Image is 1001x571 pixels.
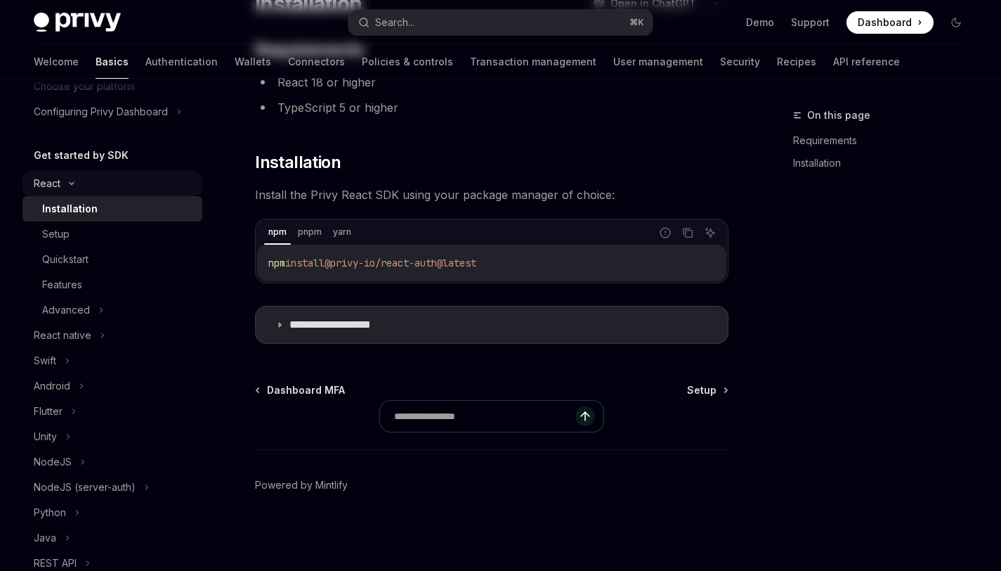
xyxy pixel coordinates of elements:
[375,14,414,31] div: Search...
[575,406,595,426] button: Send message
[613,45,703,79] a: User management
[629,17,644,28] span: ⌘ K
[267,383,345,397] span: Dashboard MFA
[348,10,652,35] button: Search...⌘K
[846,11,934,34] a: Dashboard
[793,152,979,174] a: Installation
[470,45,596,79] a: Transaction management
[34,103,168,120] div: Configuring Privy Dashboard
[807,107,870,124] span: On this page
[42,226,70,243] div: Setup
[791,15,830,30] a: Support
[701,224,719,242] button: Ask AI
[145,45,218,79] a: Authentication
[255,478,348,492] a: Powered by Mintlify
[833,45,900,79] a: API reference
[679,224,697,242] button: Copy the contents from the code block
[325,257,476,269] span: @privy-io/react-auth@latest
[34,327,91,344] div: React native
[22,222,202,247] a: Setup
[255,185,728,205] span: Install the Privy React SDK using your package manager of choice:
[945,11,967,34] button: Toggle dark mode
[858,15,912,30] span: Dashboard
[687,383,717,397] span: Setup
[268,257,285,269] span: npm
[96,45,129,79] a: Basics
[285,257,325,269] span: install
[34,504,66,521] div: Python
[329,224,355,240] div: yarn
[34,45,79,79] a: Welcome
[34,530,56,546] div: Java
[746,15,774,30] a: Demo
[264,224,291,240] div: npm
[793,129,979,152] a: Requirements
[22,272,202,297] a: Features
[255,151,341,174] span: Installation
[687,383,727,397] a: Setup
[294,224,326,240] div: pnpm
[22,247,202,272] a: Quickstart
[720,45,760,79] a: Security
[777,45,816,79] a: Recipes
[656,224,674,242] button: Report incorrect code
[34,175,60,192] div: React
[34,13,121,32] img: dark logo
[42,276,82,293] div: Features
[362,45,453,79] a: Policies & controls
[34,147,129,164] h5: Get started by SDK
[34,403,63,420] div: Flutter
[34,479,136,496] div: NodeJS (server-auth)
[22,196,202,222] a: Installation
[256,383,345,397] a: Dashboard MFA
[255,72,728,92] li: React 18 or higher
[288,45,345,79] a: Connectors
[235,45,271,79] a: Wallets
[255,98,728,117] li: TypeScript 5 or higher
[34,454,72,470] div: NodeJS
[42,251,89,268] div: Quickstart
[42,200,98,217] div: Installation
[42,302,90,319] div: Advanced
[34,428,57,445] div: Unity
[34,378,70,394] div: Android
[34,352,56,369] div: Swift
